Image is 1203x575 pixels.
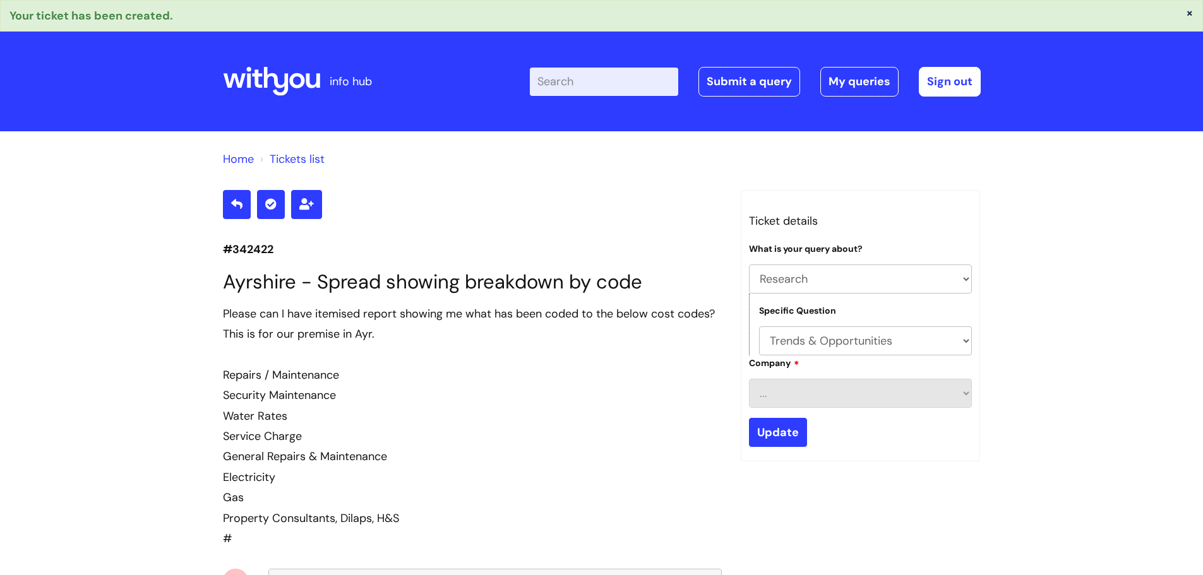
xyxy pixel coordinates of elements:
[270,151,325,167] a: Tickets list
[698,67,800,96] a: Submit a query
[223,270,722,293] h1: Ayrshire - Spread showing breakdown by code
[223,149,254,169] li: Solution home
[530,68,678,95] input: Search
[257,149,325,169] li: Tickets list
[330,71,372,92] p: info hub
[223,151,254,167] a: Home
[223,304,722,549] div: #
[223,365,722,528] div: Repairs / Maintenance Security Maintenance Water Rates Service Charge General Repairs & Maintenan...
[223,239,722,259] p: #342422
[759,305,836,316] label: Specific Question
[1186,7,1194,18] button: ×
[749,418,807,447] input: Update
[223,304,722,345] div: Please can I have itemised report showing me what has been coded to the below cost codes? This is...
[749,244,863,254] label: What is your query about?
[749,356,799,369] label: Company
[820,67,899,96] a: My queries
[530,67,981,96] div: | -
[749,211,973,231] h3: Ticket details
[919,67,981,96] a: Sign out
